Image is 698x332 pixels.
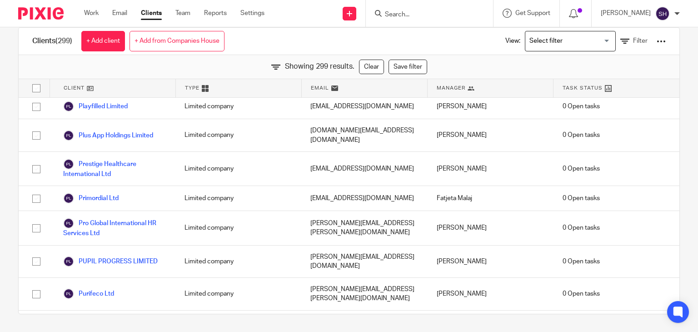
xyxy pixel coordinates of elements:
[63,130,153,141] a: Plus App Holdings Limited
[359,60,384,74] a: Clear
[301,211,427,245] div: [PERSON_NAME][EMAIL_ADDRESS][PERSON_NAME][DOMAIN_NAME]
[28,80,45,97] input: Select all
[301,152,427,186] div: [EMAIL_ADDRESS][DOMAIN_NAME]
[563,102,600,111] span: 0 Open tasks
[389,60,427,74] a: Save filter
[428,152,553,186] div: [PERSON_NAME]
[240,9,264,18] a: Settings
[63,193,74,204] img: svg%3E
[63,130,74,141] img: svg%3E
[563,131,600,140] span: 0 Open tasks
[301,278,427,310] div: [PERSON_NAME][EMAIL_ADDRESS][PERSON_NAME][DOMAIN_NAME]
[301,246,427,278] div: [PERSON_NAME][EMAIL_ADDRESS][DOMAIN_NAME]
[175,186,301,211] div: Limited company
[63,288,114,299] a: Purifeco Ltd
[63,101,74,112] img: svg%3E
[428,278,553,310] div: [PERSON_NAME]
[428,186,553,211] div: Fatjeta Malaj
[112,9,127,18] a: Email
[428,119,553,151] div: [PERSON_NAME]
[141,9,162,18] a: Clients
[563,194,600,203] span: 0 Open tasks
[175,246,301,278] div: Limited company
[32,36,72,46] h1: Clients
[311,84,329,92] span: Email
[301,186,427,211] div: [EMAIL_ADDRESS][DOMAIN_NAME]
[563,257,600,266] span: 0 Open tasks
[301,119,427,151] div: [DOMAIN_NAME][EMAIL_ADDRESS][DOMAIN_NAME]
[63,256,158,267] a: PUPIL PROGRESS LIMITED
[601,9,651,18] p: [PERSON_NAME]
[63,288,74,299] img: svg%3E
[64,84,85,92] span: Client
[428,246,553,278] div: [PERSON_NAME]
[428,211,553,245] div: [PERSON_NAME]
[63,101,128,112] a: Playfilled Limited
[55,37,72,45] span: (299)
[84,9,99,18] a: Work
[175,94,301,119] div: Limited company
[175,278,301,310] div: Limited company
[63,218,74,229] img: svg%3E
[563,84,603,92] span: Task Status
[437,84,465,92] span: Manager
[130,31,224,51] a: + Add from Companies House
[492,28,666,55] div: View:
[525,31,616,51] div: Search for option
[81,31,125,51] a: + Add client
[563,289,600,298] span: 0 Open tasks
[175,152,301,186] div: Limited company
[63,193,119,204] a: Primordial Ltd
[285,61,354,72] span: Showing 299 results.
[63,256,74,267] img: svg%3E
[63,218,166,238] a: Pro Global International HR Services Ltd
[655,6,670,21] img: svg%3E
[563,223,600,232] span: 0 Open tasks
[563,164,600,173] span: 0 Open tasks
[175,211,301,245] div: Limited company
[63,159,74,170] img: svg%3E
[428,94,553,119] div: [PERSON_NAME]
[18,7,64,20] img: Pixie
[63,159,166,179] a: Prestige Healthcare International Ltd
[175,119,301,151] div: Limited company
[526,33,610,49] input: Search for option
[175,9,190,18] a: Team
[185,84,199,92] span: Type
[515,10,550,16] span: Get Support
[384,11,466,19] input: Search
[633,38,648,44] span: Filter
[301,94,427,119] div: [EMAIL_ADDRESS][DOMAIN_NAME]
[204,9,227,18] a: Reports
